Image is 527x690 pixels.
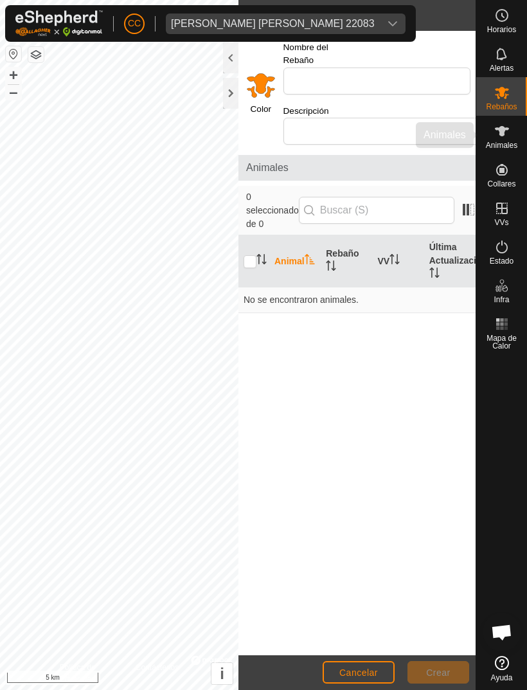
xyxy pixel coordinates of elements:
p-sorticon: Activar para ordenar [429,269,440,280]
button: Cancelar [323,661,395,684]
img: Logo Gallagher [15,10,103,37]
button: + [6,68,21,83]
span: VVs [494,219,508,226]
label: Nombre del Rebaño [283,41,348,68]
span: Animales [246,160,468,176]
th: Animal [269,235,321,287]
span: Horarios [487,26,516,33]
button: Restablecer Mapa [6,46,21,62]
input: Buscar (S) [299,197,454,224]
th: VV [373,235,424,287]
a: Política de Privacidad [60,662,120,685]
span: Alertas [490,64,514,72]
span: Cancelar [339,667,378,678]
th: Rebaño [321,235,372,287]
span: Infra [494,296,509,304]
button: Capas del Mapa [28,47,44,62]
span: Animales [486,141,517,149]
span: Ayuda [491,674,513,682]
button: – [6,84,21,100]
div: [PERSON_NAME] [PERSON_NAME] 22083 [171,19,375,29]
button: i [211,663,233,684]
span: Mapa de Calor [479,334,524,350]
a: Ayuda [476,651,527,687]
p-sorticon: Activar para ordenar [305,256,315,266]
span: Collares [487,180,515,188]
span: Rebaños [486,103,517,111]
span: CC [128,17,141,30]
button: Crear [407,661,469,684]
span: 0 seleccionado de 0 [246,190,299,231]
span: Crear [426,667,451,678]
a: Chat abierto [483,613,521,651]
p-sorticon: Activar para ordenar [389,256,400,266]
p-sorticon: Activar para ordenar [256,256,267,266]
td: No se encontraron animales. [238,287,476,313]
div: dropdown trigger [380,14,406,34]
span: i [220,665,224,682]
p-sorticon: Activar para ordenar [326,262,336,273]
a: Contáctenos [136,662,179,685]
th: Última Actualización [424,235,476,287]
label: Descripción [283,105,348,118]
span: Jose Antonio Zuniga Montero 22083 [166,14,380,34]
span: Estado [490,257,514,265]
label: Color [251,103,271,116]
